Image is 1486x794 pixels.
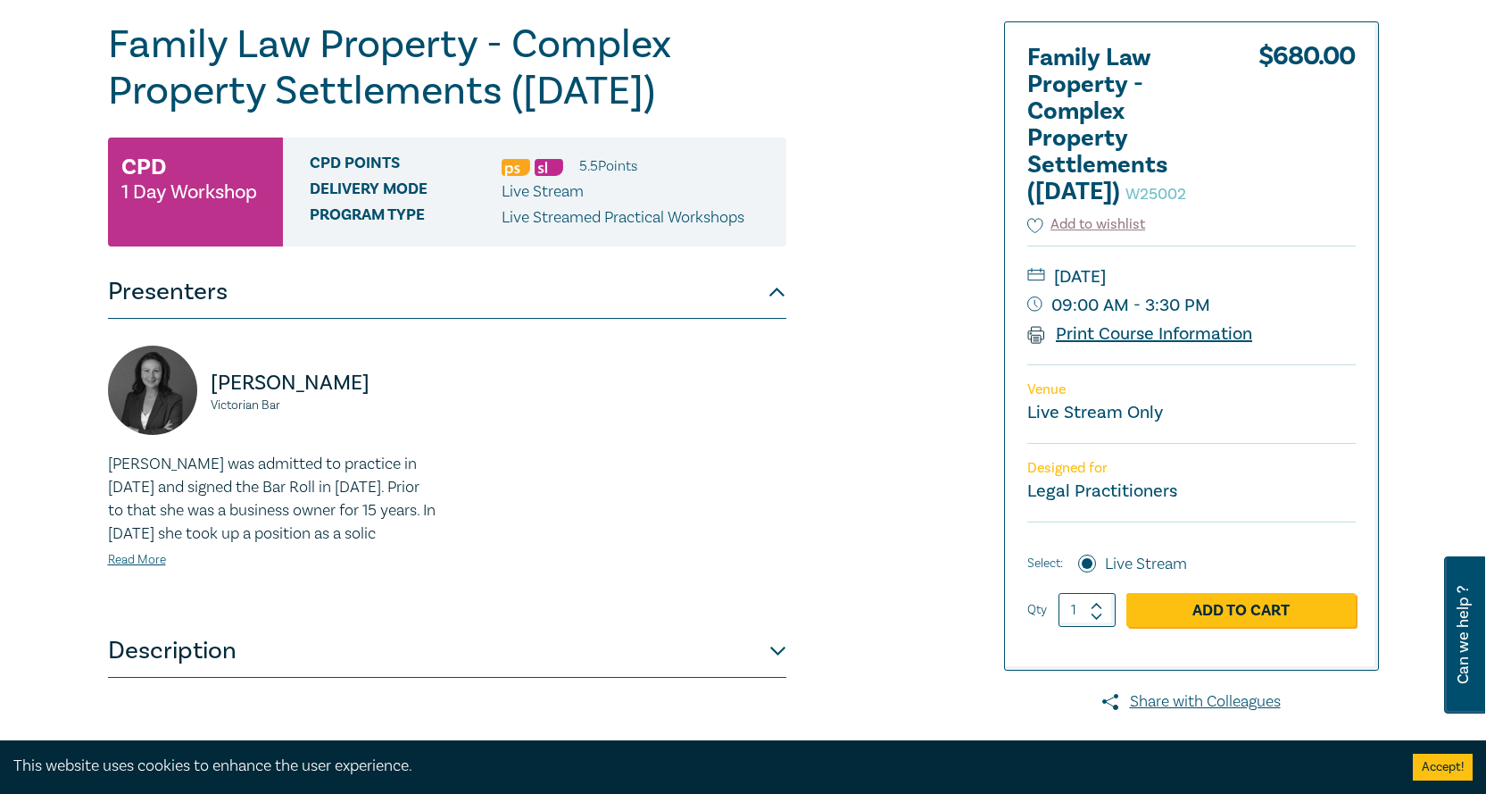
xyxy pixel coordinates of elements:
[1027,322,1253,346] a: Print Course Information
[121,151,166,183] h3: CPD
[108,265,786,319] button: Presenters
[1058,593,1116,627] input: 1
[1455,567,1472,703] span: Can we help ?
[1027,480,1177,503] small: Legal Practitioners
[108,346,197,435] img: https://s3.ap-southeast-2.amazonaws.com/leo-cussen-store-production-content/Contacts/PANAYIOTA%20...
[1027,600,1047,620] label: Qty
[535,159,563,176] img: Substantive Law
[1027,554,1063,573] span: Select:
[1027,401,1163,424] a: Live Stream Only
[1027,291,1356,320] small: 09:00 AM - 3:30 PM
[1027,214,1146,235] button: Add to wishlist
[108,21,786,114] h1: Family Law Property - Complex Property Settlements ([DATE])
[1027,263,1356,291] small: [DATE]
[1125,184,1186,205] small: W25002
[211,399,436,412] small: Victorian Bar
[108,453,436,546] p: [PERSON_NAME] was admitted to practice in [DATE] and signed the Bar Roll in [DATE]. Prior to that...
[1126,593,1356,627] a: Add to Cart
[1258,45,1356,214] div: $ 680.00
[108,552,166,568] a: Read More
[1027,45,1224,205] h2: Family Law Property - Complex Property Settlements ([DATE])
[310,155,502,178] span: CPD Points
[310,180,502,204] span: Delivery Mode
[1004,690,1379,714] a: Share with Colleagues
[211,369,436,397] p: [PERSON_NAME]
[1027,460,1356,477] p: Designed for
[502,206,744,230] p: Live Streamed Practical Workshops
[579,155,637,178] li: 5.5 Point s
[502,159,530,176] img: Professional Skills
[502,181,584,202] span: Live Stream
[1105,553,1187,576] label: Live Stream
[108,624,786,678] button: Description
[13,755,1386,778] div: This website uses cookies to enhance the user experience.
[310,206,502,230] span: Program type
[121,183,257,201] small: 1 Day Workshop
[1027,381,1356,398] p: Venue
[1413,754,1473,781] button: Accept cookies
